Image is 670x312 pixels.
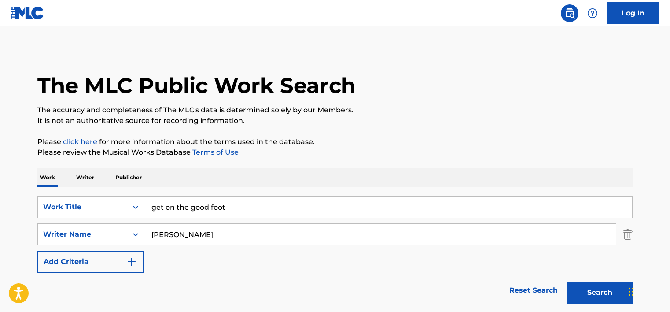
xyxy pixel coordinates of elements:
p: Publisher [113,168,144,187]
a: Log In [607,2,659,24]
img: 9d2ae6d4665cec9f34b9.svg [126,256,137,267]
a: Public Search [561,4,578,22]
div: Drag [629,279,634,305]
p: It is not an authoritative source for recording information. [37,115,633,126]
h1: The MLC Public Work Search [37,72,356,99]
a: Reset Search [505,281,562,300]
iframe: Chat Widget [626,270,670,312]
div: Help [584,4,601,22]
form: Search Form [37,196,633,308]
img: search [564,8,575,19]
img: Delete Criterion [623,223,633,245]
button: Search [567,282,633,304]
p: The accuracy and completeness of The MLC's data is determined solely by our Members. [37,105,633,115]
button: Add Criteria [37,251,144,273]
p: Please for more information about the terms used in the database. [37,137,633,147]
div: Work Title [43,202,122,212]
a: click here [63,137,97,146]
img: MLC Logo [11,7,44,19]
img: help [587,8,598,19]
p: Work [37,168,58,187]
div: Writer Name [43,229,122,240]
p: Writer [74,168,97,187]
p: Please review the Musical Works Database [37,147,633,158]
a: Terms of Use [191,148,239,156]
